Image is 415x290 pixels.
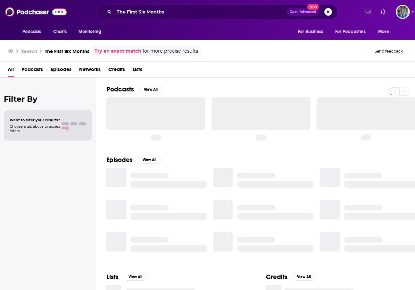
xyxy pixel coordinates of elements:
[45,48,89,54] h3: The First Six Months
[106,156,161,164] a: EpisodesView All
[106,85,134,93] h2: Podcasts
[10,118,60,122] span: Want to filter your results?
[5,6,67,18] img: Podchaser - Follow, Share and Rate Podcasts
[373,48,405,54] button: Send feedback
[138,156,161,164] button: View All
[79,27,101,36] span: Monitoring
[53,27,67,36] span: Charts
[74,26,110,38] button: open menu
[79,64,101,77] a: Networks
[10,124,60,133] span: Choose a tab above to access filters.
[106,273,119,281] h2: Lists
[21,64,43,77] a: Podcasts
[106,156,133,164] h2: Episodes
[108,64,125,77] a: Credits
[266,273,287,281] h2: Credits
[114,7,287,17] input: Search podcasts, credits, & more...
[293,273,316,281] button: View All
[378,27,389,36] span: More
[124,273,147,281] button: View All
[139,86,162,93] button: View All
[143,47,198,55] span: for more precise results
[298,27,323,36] span: For Business
[335,27,366,36] span: For Podcasters
[51,64,71,77] a: Episodes
[290,10,316,13] span: Open Advanced
[362,6,373,17] a: Show notifications dropdown
[21,48,37,54] h3: Search
[266,273,316,281] a: CreditsView All
[331,26,375,38] button: open menu
[95,47,141,55] a: Try an exact match
[133,64,142,77] a: Lists
[8,64,14,77] a: All
[396,5,410,19] button: Show profile menu
[378,6,388,17] a: Show notifications dropdown
[4,94,92,104] h2: Filter By
[287,8,319,16] button: Open AdvancedNew
[307,4,319,10] span: New
[49,26,71,38] a: Charts
[374,26,397,38] button: open menu
[96,4,337,19] div: Search podcasts, credits, & more...
[106,273,147,281] a: ListsView All
[294,26,331,38] button: open menu
[396,5,410,19] span: Logged in as EllaDavidson
[18,26,50,38] button: open menu
[106,85,162,93] a: PodcastsView All
[22,27,41,36] span: Podcasts
[396,5,410,19] img: User Profile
